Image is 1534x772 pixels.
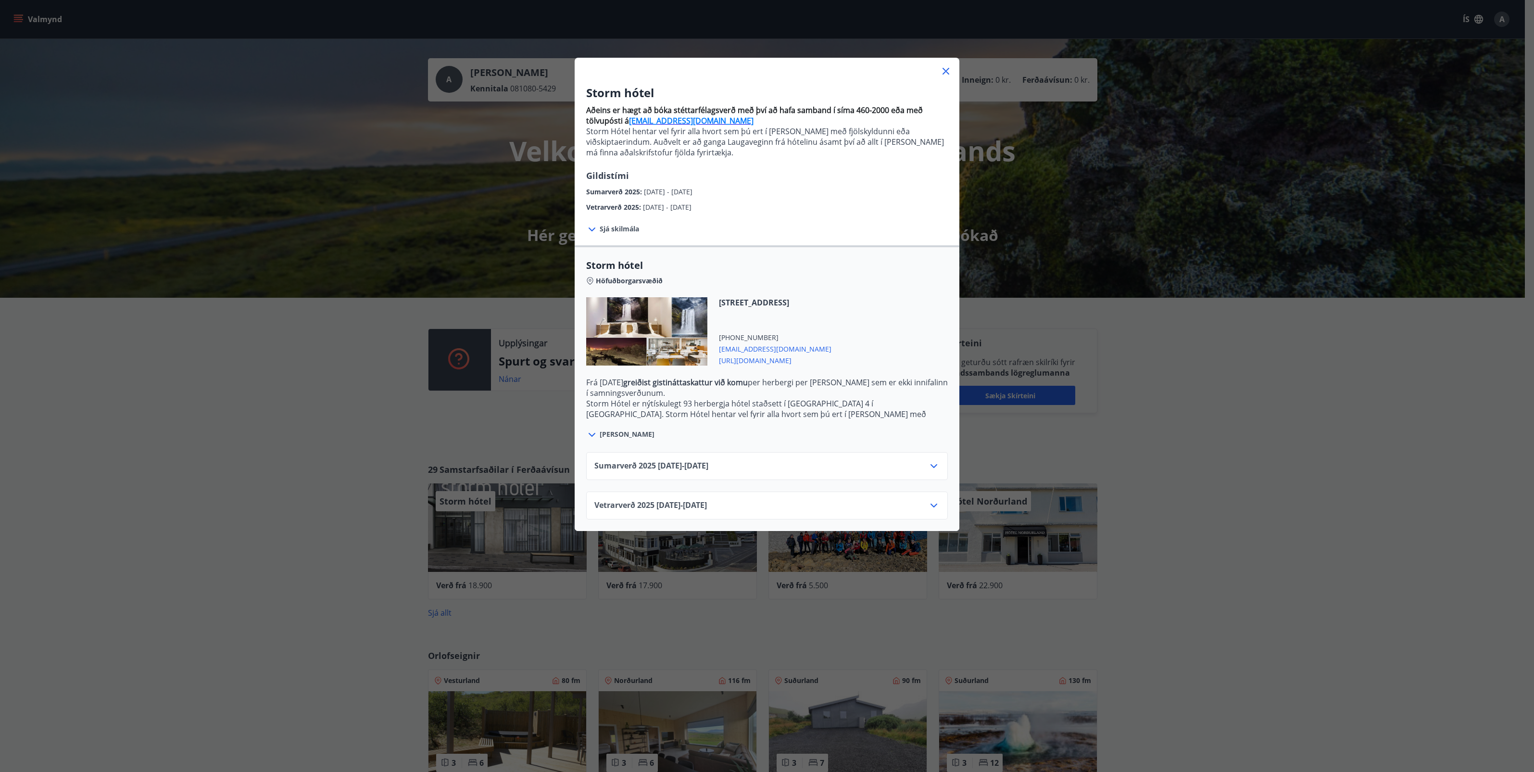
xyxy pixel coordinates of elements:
[586,126,948,158] p: Storm Hótel hentar vel fyrir alla hvort sem þú ert í [PERSON_NAME] með fjölskyldunni eða viðskipt...
[586,202,643,212] span: Vetrarverð 2025 :
[623,377,748,388] strong: greiðist gistináttaskattur við komu
[586,105,923,126] strong: Aðeins er hægt að bóka stéttarfélagsverð með því að hafa samband í síma 460-2000 eða með tölvupós...
[719,297,831,308] span: [STREET_ADDRESS]
[600,430,654,439] span: [PERSON_NAME]
[594,500,707,511] span: Vetrarverð 2025 [DATE] - [DATE]
[586,398,948,441] p: Storm Hótel er nýtískulegt 93 herbergja hótel staðsett í [GEOGRAPHIC_DATA] 4 í [GEOGRAPHIC_DATA]....
[719,354,831,366] span: [URL][DOMAIN_NAME]
[596,276,663,286] span: Höfuðborgarsvæðið
[586,170,629,181] span: Gildistími
[644,187,692,196] span: [DATE] - [DATE]
[719,342,831,354] span: [EMAIL_ADDRESS][DOMAIN_NAME]
[594,460,708,472] span: Sumarverð 2025 [DATE] - [DATE]
[629,115,754,126] a: [EMAIL_ADDRESS][DOMAIN_NAME]
[586,85,948,101] h3: Storm hótel
[586,377,948,398] p: Frá [DATE] per herbergi per [PERSON_NAME] sem er ekki innifalinn í samningsverðunum.
[586,259,948,272] span: Storm hótel
[643,202,692,212] span: [DATE] - [DATE]
[719,333,831,342] span: [PHONE_NUMBER]
[586,187,644,196] span: Sumarverð 2025 :
[600,224,639,234] span: Sjá skilmála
